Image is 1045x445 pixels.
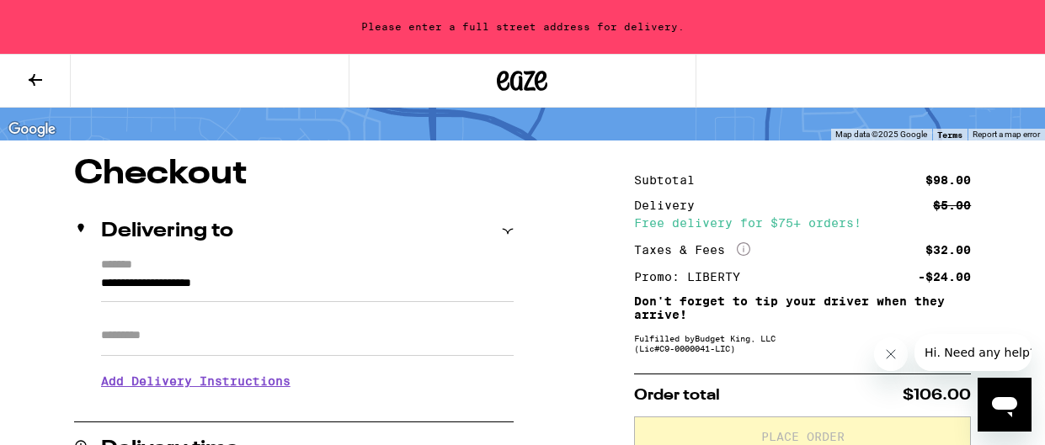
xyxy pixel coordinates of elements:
[74,157,514,191] h1: Checkout
[903,388,971,403] span: $106.00
[634,333,971,353] div: Fulfilled by Budget King, LLC (Lic# C9-0000041-LIC )
[634,217,971,229] div: Free delivery for $75+ orders!
[634,174,706,186] div: Subtotal
[925,244,971,256] div: $32.00
[835,130,927,139] span: Map data ©2025 Google
[101,400,514,414] p: We'll contact you at [PHONE_NUMBER] when we arrive
[101,362,514,400] h3: Add Delivery Instructions
[973,130,1040,139] a: Report a map error
[925,174,971,186] div: $98.00
[634,242,750,257] div: Taxes & Fees
[918,271,971,283] div: -$24.00
[101,221,233,241] h2: Delivering to
[634,294,971,321] p: Don't forget to tip your driver when they arrive!
[937,130,962,140] a: Terms
[10,12,121,25] span: Hi. Need any help?
[874,337,908,371] iframe: Close message
[4,119,60,140] img: Google
[933,199,971,211] div: $5.00
[634,388,720,403] span: Order total
[634,271,752,283] div: Promo: LIBERTY
[4,119,60,140] a: Open this area in Google Maps (opens a new window)
[634,199,706,211] div: Delivery
[914,334,1032,371] iframe: Message from company
[761,431,845,442] span: Place Order
[978,378,1032,432] iframe: Button to launch messaging window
